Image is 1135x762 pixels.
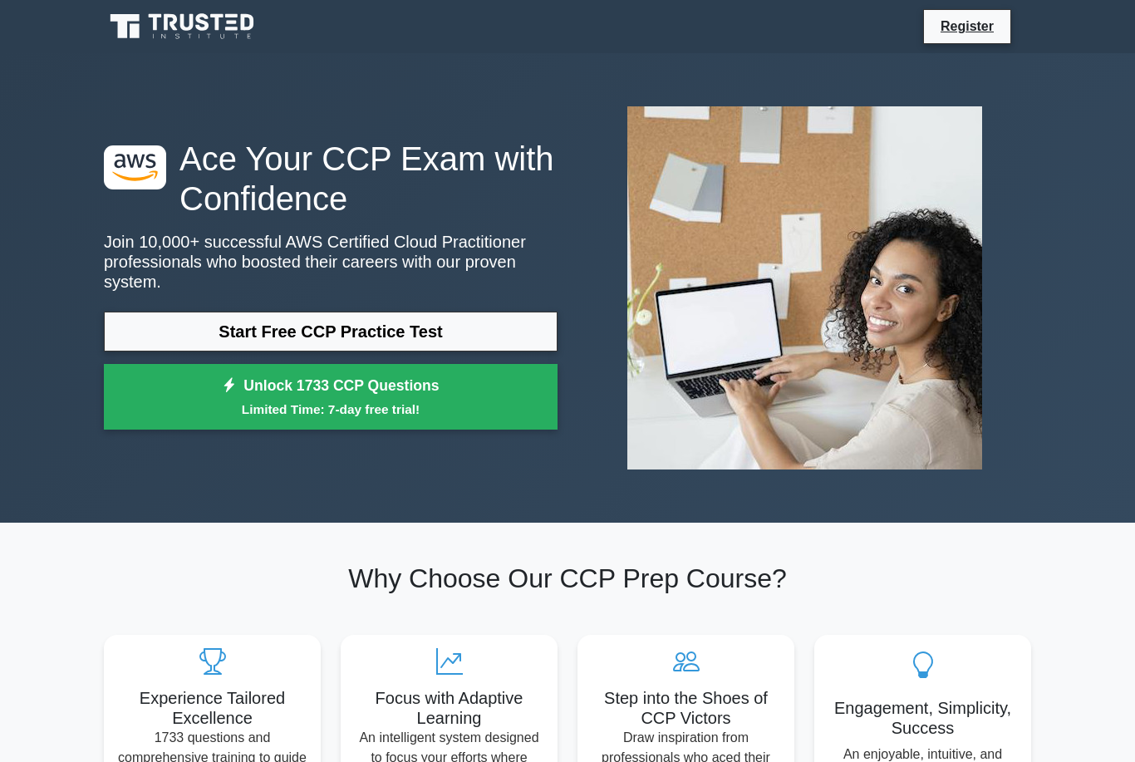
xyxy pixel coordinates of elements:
small: Limited Time: 7-day free trial! [125,400,537,419]
h5: Experience Tailored Excellence [117,688,307,728]
a: Unlock 1733 CCP QuestionsLimited Time: 7-day free trial! [104,364,558,430]
h5: Focus with Adaptive Learning [354,688,544,728]
p: Join 10,000+ successful AWS Certified Cloud Practitioner professionals who boosted their careers ... [104,232,558,292]
h2: Why Choose Our CCP Prep Course? [104,563,1031,594]
h5: Step into the Shoes of CCP Victors [591,688,781,728]
h1: Ace Your CCP Exam with Confidence [104,139,558,219]
h5: Engagement, Simplicity, Success [828,698,1018,738]
a: Register [931,16,1004,37]
a: Start Free CCP Practice Test [104,312,558,352]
